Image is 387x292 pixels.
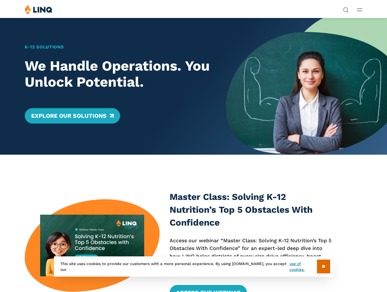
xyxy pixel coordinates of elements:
[25,108,120,124] a: Explore Our Solutions
[226,18,387,155] img: Home Banner
[357,6,362,13] button: Open Main Menu
[25,44,210,50] h1: K‑12 Solutions
[343,6,349,12] button: Open Search Bar
[25,4,53,14] img: LINQ | K‑12 Software
[54,256,333,277] div: This site uses cookies to provide our customers with a more personal experience. By using [DOMAIN...
[170,191,333,229] h3: Master Class: Solving K-12 Nutrition’s Top 5 Obstacles With Confidence
[343,4,349,12] nav: Utility Navigation
[25,58,210,90] h2: We Handle Operations. You Unlock Potential.
[170,237,333,276] p: Access our webinar “Master Class: Solving K-12 Nutrition’s Top 5 Obstacles With Confidence” for a...
[289,261,317,272] a: use of cookies.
